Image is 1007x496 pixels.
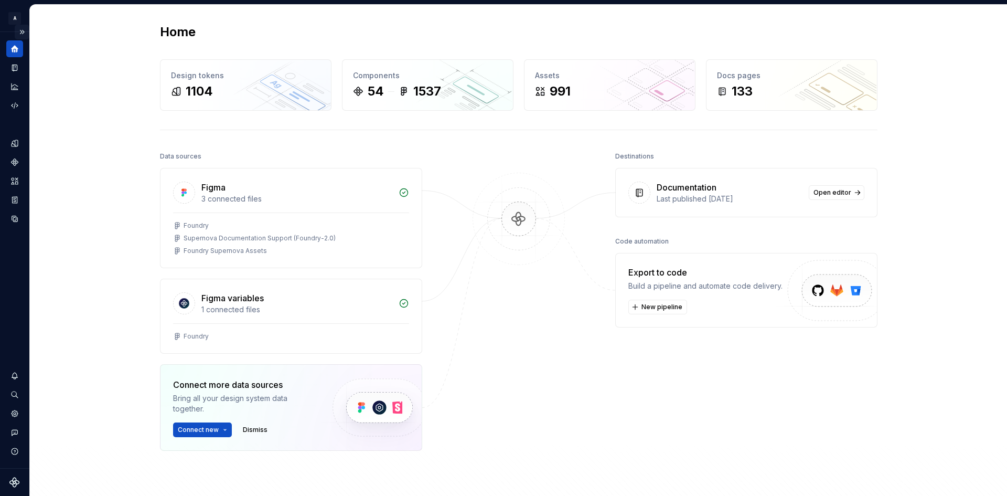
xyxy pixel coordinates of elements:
h2: Home [160,24,196,40]
button: Expand sidebar [15,25,29,39]
a: Documentation [6,59,23,76]
a: Figma3 connected filesFoundrySupernova Documentation Support (Foundry-2.0)Foundry Supernova Assets [160,168,422,268]
button: Dismiss [238,423,272,437]
div: 54 [368,83,384,100]
div: A [8,12,21,25]
div: Bring all your design system data together. [173,393,315,414]
a: Code automation [6,97,23,114]
div: Foundry [184,332,209,341]
div: Docs pages [717,70,866,81]
div: 3 connected files [201,194,392,204]
a: Docs pages133 [706,59,877,111]
span: Connect new [178,426,219,434]
div: Documentation [657,181,716,194]
a: Components [6,154,23,171]
a: Home [6,40,23,57]
div: Foundry [184,221,209,230]
div: Data sources [160,149,201,164]
button: New pipeline [628,300,687,314]
button: Notifications [6,367,23,384]
a: Assets [6,173,23,189]
div: Figma variables [201,292,264,304]
a: Open editor [809,185,864,200]
a: Components541537 [342,59,513,111]
a: Design tokens1104 [160,59,331,111]
a: Figma variables1 connected filesFoundry [160,279,422,354]
div: Figma [201,181,226,194]
div: Destinations [615,149,654,164]
div: Design tokens [171,70,320,81]
div: Foundry Supernova Assets [184,247,267,255]
div: Export to code [628,266,783,279]
span: Dismiss [243,426,267,434]
span: Open editor [813,188,851,197]
a: Data sources [6,210,23,227]
a: Assets991 [524,59,695,111]
a: Settings [6,405,23,422]
div: 133 [732,83,753,100]
button: A [2,7,27,29]
div: Build a pipeline and automate code delivery. [628,281,783,291]
span: New pipeline [641,303,682,311]
a: Analytics [6,78,23,95]
div: Connect more data sources [173,378,315,391]
a: Design tokens [6,135,23,152]
div: Assets [535,70,684,81]
button: Connect new [173,423,232,437]
svg: Supernova Logo [9,477,20,488]
div: Supernova Documentation Support (Foundry-2.0) [184,234,336,242]
div: 1 connected files [201,304,392,315]
div: 991 [550,83,571,100]
div: Components [353,70,502,81]
a: Storybook stories [6,192,23,208]
button: Search ⌘K [6,386,23,403]
button: Contact support [6,424,23,441]
div: 1104 [186,83,213,100]
div: 1537 [413,83,441,100]
div: Last published [DATE] [657,194,802,204]
div: Code automation [615,234,669,249]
